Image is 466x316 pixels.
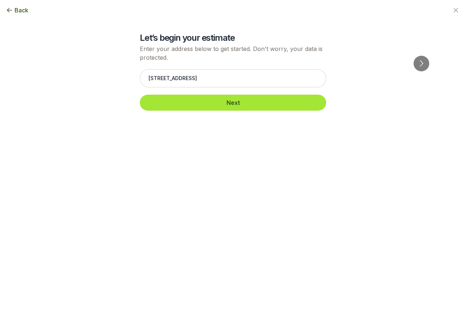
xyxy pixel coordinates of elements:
button: Next [140,95,326,111]
h2: Let’s begin your estimate [140,32,326,44]
input: Enter your address [140,69,326,87]
p: Enter your address below to get started. Don't worry, your data is protected. [140,44,326,62]
button: Back [6,6,28,15]
span: Back [15,6,28,15]
button: Go to next slide [414,56,429,71]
